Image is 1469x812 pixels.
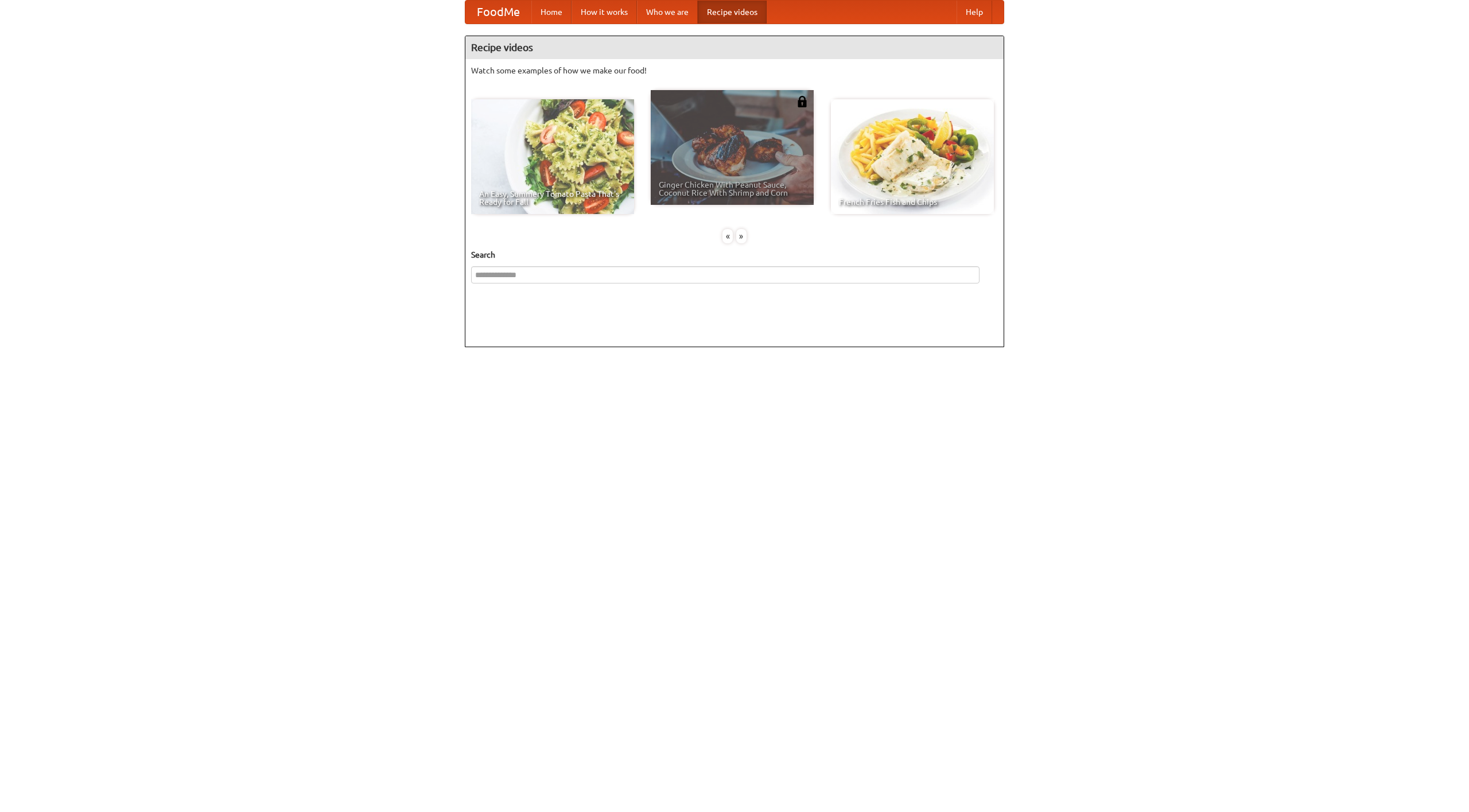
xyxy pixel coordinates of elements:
[471,65,998,76] p: Watch some examples of how we make our food!
[465,36,1004,59] h4: Recipe videos
[698,1,767,24] a: Recipe videos
[471,99,634,214] a: An Easy, Summery Tomato Pasta That's Ready for Fall
[572,1,637,24] a: How it works
[637,1,698,24] a: Who we are
[531,1,572,24] a: Home
[831,99,994,214] a: French Fries Fish and Chips
[736,229,747,243] div: »
[465,1,531,24] a: FoodMe
[957,1,992,24] a: Help
[839,198,986,206] span: French Fries Fish and Chips
[479,190,626,206] span: An Easy, Summery Tomato Pasta That's Ready for Fall
[722,229,733,243] div: «
[796,96,808,107] img: 483408.png
[471,249,998,261] h5: Search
